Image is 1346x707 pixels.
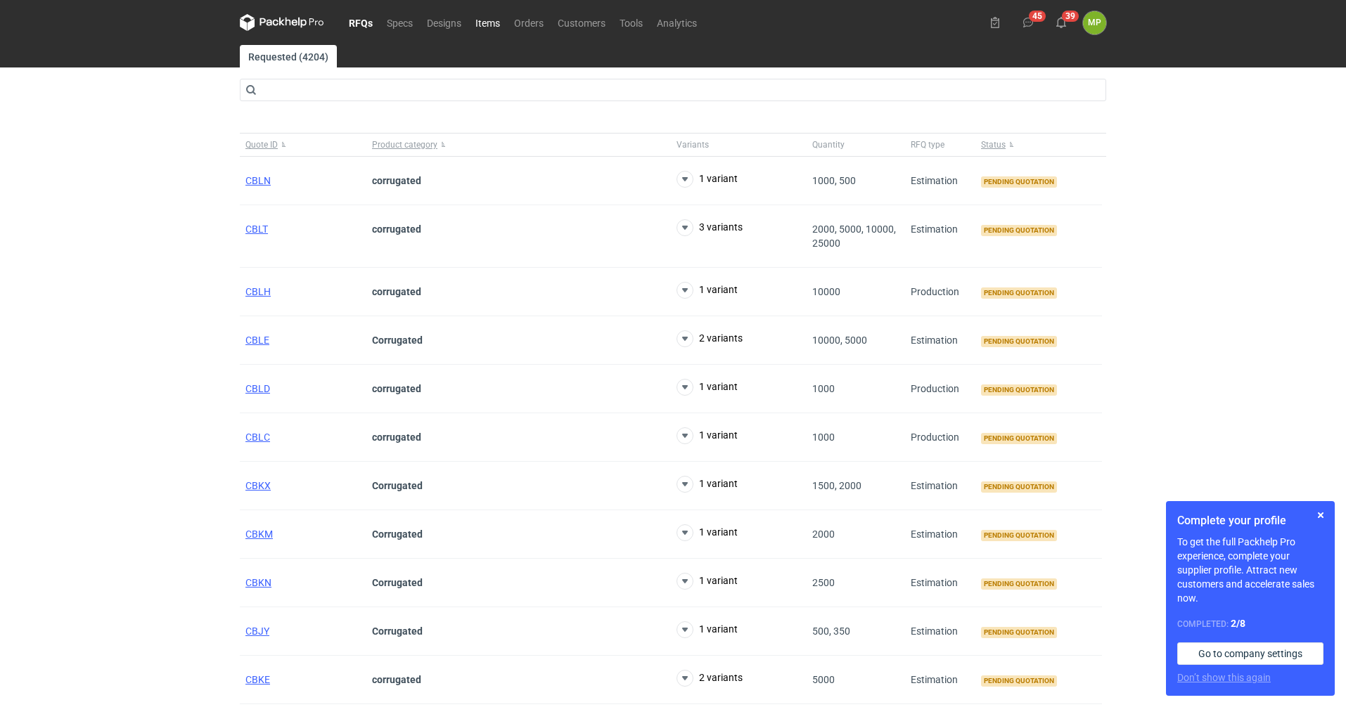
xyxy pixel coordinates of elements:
span: Status [981,139,1006,150]
div: Completed: [1177,616,1323,631]
span: 1000 [812,432,835,443]
span: Pending quotation [981,530,1057,541]
span: 1000 [812,383,835,394]
a: CBKE [245,674,270,685]
button: Product category [366,134,671,156]
div: Estimation [905,656,975,704]
button: 1 variant [677,427,738,444]
span: Quote ID [245,139,278,150]
a: RFQs [342,14,380,31]
a: CBKX [245,480,271,491]
a: Designs [420,14,468,31]
strong: Corrugated [372,335,423,346]
div: Estimation [905,559,975,607]
button: MP [1083,11,1106,34]
span: 2500 [812,577,835,588]
span: Pending quotation [981,675,1057,687]
strong: Corrugated [372,528,423,540]
strong: Corrugated [372,625,423,637]
strong: Corrugated [372,480,423,491]
span: 5000 [812,674,835,685]
span: Pending quotation [981,384,1057,396]
button: 1 variant [677,282,738,299]
span: RFQ type [911,139,944,150]
h1: Complete your profile [1177,512,1323,529]
button: Don’t show this again [1177,670,1271,685]
a: Items [468,14,507,31]
a: CBLN [245,175,271,186]
a: Analytics [650,14,704,31]
strong: Corrugated [372,577,423,588]
span: Pending quotation [981,287,1057,299]
div: Production [905,365,975,413]
strong: corrugated [372,383,421,394]
button: Skip for now [1312,507,1329,524]
strong: corrugated [372,286,421,297]
span: Pending quotation [981,433,1057,444]
div: Magdalena Polakowska [1083,11,1106,34]
div: Production [905,268,975,316]
a: CBJY [245,625,269,637]
span: 10000 [812,286,840,297]
span: Pending quotation [981,336,1057,347]
a: Orders [507,14,551,31]
div: Estimation [905,607,975,656]
span: Pending quotation [981,176,1057,188]
span: 2000, 5000, 10000, 25000 [812,223,896,249]
button: 1 variant [677,379,738,396]
span: 500, 350 [812,625,850,637]
div: Estimation [905,510,975,559]
a: Specs [380,14,420,31]
svg: Packhelp Pro [240,14,324,31]
div: Estimation [905,462,975,510]
a: CBLC [245,432,270,443]
button: 1 variant [677,621,738,638]
strong: corrugated [372,223,421,235]
strong: corrugated [372,175,421,186]
a: Go to company settings [1177,642,1323,665]
button: 2 variants [677,330,743,347]
span: 1500, 2000 [812,480,861,491]
a: CBKM [245,528,273,540]
span: Product category [372,139,437,150]
span: Pending quotation [981,481,1057,493]
a: CBLH [245,286,271,297]
span: Quantity [812,139,845,150]
span: Pending quotation [981,627,1057,638]
span: 2000 [812,528,835,540]
strong: corrugated [372,432,421,443]
a: CBLE [245,335,269,346]
button: 3 variants [677,219,743,236]
a: CBLD [245,383,270,394]
button: 1 variant [677,171,738,188]
button: 2 variants [677,670,743,687]
button: 1 variant [677,573,738,590]
strong: 2 / 8 [1231,618,1245,629]
a: CBKN [245,577,271,588]
a: CBLT [245,223,268,235]
span: Pending quotation [981,578,1057,590]
button: 1 variant [677,476,738,493]
strong: corrugated [372,674,421,685]
button: 45 [1017,11,1039,34]
div: Estimation [905,157,975,205]
span: Variants [677,139,709,150]
span: 1000, 500 [812,175,856,186]
a: Requested (4204) [240,45,337,67]
button: Status [975,134,1102,156]
div: Estimation [905,205,975,268]
button: Quote ID [240,134,366,156]
span: Pending quotation [981,225,1057,236]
